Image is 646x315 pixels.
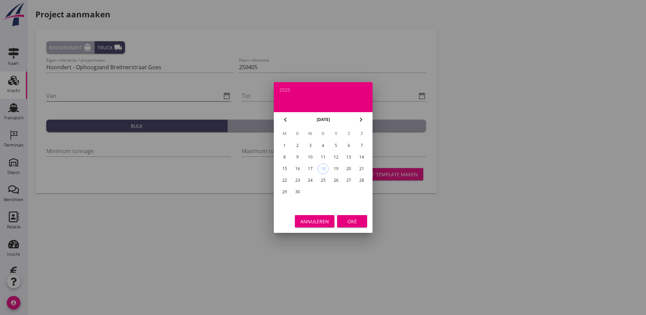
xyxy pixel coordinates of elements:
[343,218,362,225] div: Oké
[281,116,289,124] i: chevron_left
[330,163,341,174] button: 19
[317,175,328,186] button: 25
[317,163,328,174] button: 18
[343,128,355,139] th: Z
[279,152,290,163] button: 8
[279,140,290,151] button: 1
[356,140,367,151] button: 7
[330,128,342,139] th: V
[356,152,367,163] button: 14
[291,128,303,139] th: D
[295,215,334,227] button: Annuleren
[343,140,354,151] button: 6
[356,163,367,174] button: 21
[356,175,367,186] button: 28
[292,152,303,163] button: 9
[330,152,341,163] button: 12
[317,152,328,163] button: 11
[305,175,316,186] button: 24
[343,163,354,174] button: 20
[343,152,354,163] button: 13
[305,152,316,163] button: 10
[305,163,316,174] button: 17
[279,175,290,186] button: 22
[317,128,329,139] th: D
[330,175,341,186] button: 26
[357,116,365,124] i: chevron_right
[305,140,316,151] button: 3
[279,163,290,174] button: 15
[314,115,332,125] button: [DATE]
[292,186,303,197] button: 30
[330,140,341,151] button: 5
[292,163,303,174] button: 16
[279,186,290,197] button: 29
[356,128,368,139] th: Z
[279,88,367,92] div: 2025
[317,140,328,151] button: 4
[292,175,303,186] button: 23
[343,175,354,186] button: 27
[292,140,303,151] button: 2
[318,164,328,174] div: 18
[300,218,329,225] div: Annuleren
[337,215,367,227] button: Oké
[279,128,291,139] th: M
[304,128,316,139] th: W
